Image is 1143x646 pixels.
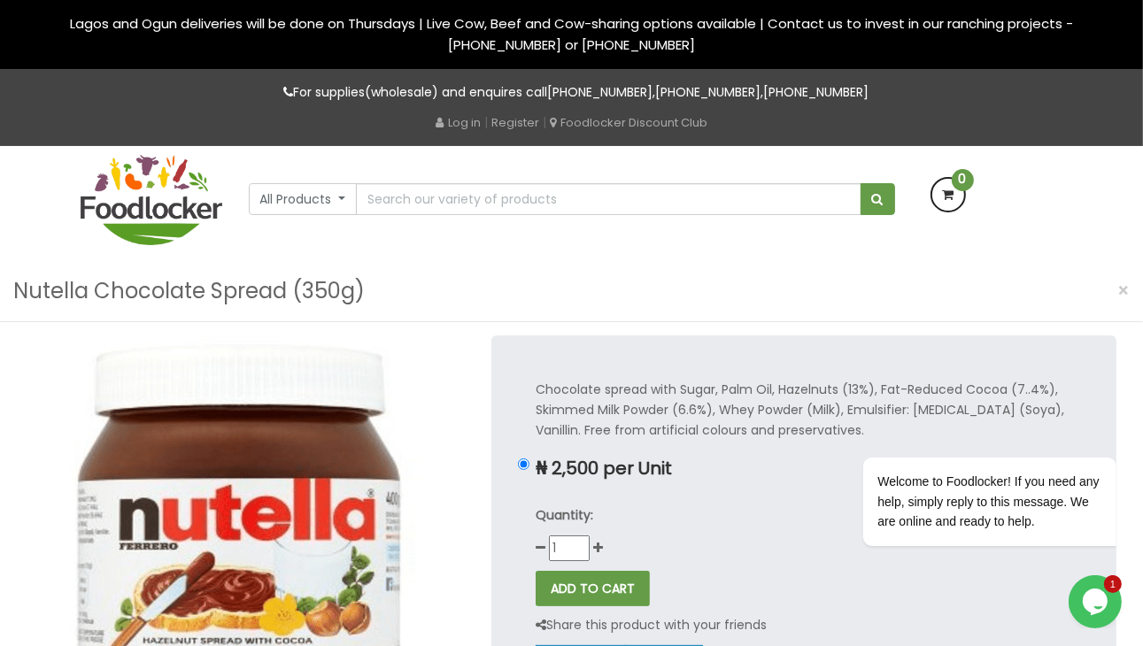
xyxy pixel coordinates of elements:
[952,169,974,191] span: 0
[518,458,529,470] input: ₦ 2,500 per Unit
[543,113,546,131] span: |
[484,113,488,131] span: |
[536,458,1072,479] p: ₦ 2,500 per Unit
[536,571,650,606] button: ADD TO CART
[655,83,761,101] a: [PHONE_NUMBER]
[491,114,539,131] a: Register
[81,155,222,245] img: FoodLocker
[807,297,1125,566] iframe: chat widget
[81,82,1063,103] p: For supplies(wholesale) and enquires call , ,
[13,274,365,308] h3: Nutella Chocolate Spread (350g)
[1108,273,1139,309] button: Close
[536,380,1072,441] p: Chocolate spread with Sugar, Palm Oil, Hazelnuts (13%), Fat-Reduced Cocoa (7..4%), Skimmed Milk P...
[536,506,593,524] strong: Quantity:
[536,615,767,635] p: Share this product with your friends
[249,183,358,215] button: All Products
[436,114,481,131] a: Log in
[763,83,869,101] a: [PHONE_NUMBER]
[1117,278,1130,304] span: ×
[356,183,861,215] input: Search our variety of products
[550,114,707,131] a: Foodlocker Discount Club
[1069,575,1125,628] iframe: chat widget
[70,14,1073,54] span: Lagos and Ogun deliveries will be done on Thursdays | Live Cow, Beef and Cow-sharing options avai...
[547,83,653,101] a: [PHONE_NUMBER]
